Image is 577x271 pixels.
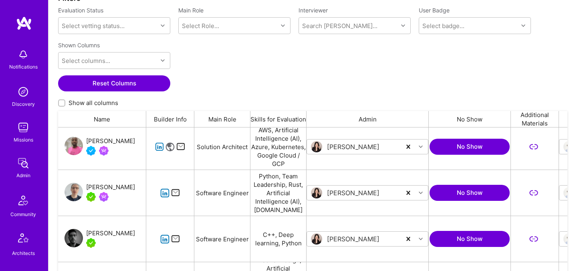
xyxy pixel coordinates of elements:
div: Select vetting status... [62,22,125,30]
i: icon LinkSecondary [529,188,538,198]
label: Main Role [178,6,291,14]
div: Admin [307,111,429,127]
div: [PERSON_NAME] [86,182,135,192]
img: bell [15,47,31,63]
span: Show all columns [69,99,118,107]
i: icon Chevron [419,145,423,149]
i: icon linkedIn [155,142,164,152]
img: Community [14,191,33,210]
a: User Avatar[PERSON_NAME]Vetted A.TeamerBeen on Mission [65,136,135,157]
i: icon Mail [171,235,180,244]
div: Solution Architect [194,124,250,170]
img: User Avatar [563,187,575,198]
div: C++, Deep learning, Python [250,216,307,262]
div: Search [PERSON_NAME]... [302,22,377,30]
div: Skills for Evaluation [250,111,307,127]
div: Discovery [12,100,35,108]
div: AWS, Artificial Intelligence (AI), Azure, Kubernetes, Google Cloud / GCP [250,124,307,170]
img: admin teamwork [15,155,31,171]
div: Architects [12,249,35,257]
img: User Avatar [563,233,575,245]
div: [PERSON_NAME] [86,229,135,238]
img: A.Teamer in Residence [86,192,96,202]
img: Architects [14,230,33,249]
div: Missions [14,135,33,144]
i: icon Chevron [161,59,165,63]
i: icon Website [165,142,175,152]
img: Been on Mission [99,146,109,156]
div: Main Role [194,111,250,127]
button: No Show [430,139,510,155]
img: discovery [15,84,31,100]
i: icon Chevron [401,24,405,28]
img: User Avatar [311,233,322,245]
img: User Avatar [65,183,83,201]
img: User Avatar [65,137,83,155]
div: Notifications [9,63,38,71]
div: Community [10,210,36,218]
i: icon Chevron [281,24,285,28]
div: Select columns... [62,57,110,65]
div: Name [58,111,146,127]
div: Select Role... [182,22,219,30]
div: Additional Materials [511,111,559,127]
img: teamwork [15,119,31,135]
button: No Show [430,185,510,201]
div: Select badge... [422,22,464,30]
div: Software Engineer [194,216,250,262]
img: User Avatar [65,229,83,247]
button: Reset Columns [58,75,170,91]
label: Interviewer [299,6,411,14]
label: User Badge [419,6,450,14]
a: User Avatar[PERSON_NAME]A.Teamer in Residence [65,229,135,249]
i: icon linkedIn [160,188,169,198]
i: icon Chevron [419,191,423,195]
div: [PERSON_NAME] [86,136,135,146]
img: Been on Mission [99,192,109,202]
a: User Avatar[PERSON_NAME]A.Teamer in ResidenceBeen on Mission [65,182,135,203]
img: A.Teamer in Residence [86,238,96,248]
img: User Avatar [563,141,575,152]
div: No Show [429,111,511,127]
i: icon linkedIn [160,235,169,244]
i: icon Chevron [161,24,165,28]
img: logo [16,16,32,30]
i: icon Mail [176,142,186,152]
img: Vetted A.Teamer [86,146,96,156]
div: Admin [16,171,30,180]
div: Builder Info [146,111,194,127]
button: No Show [430,231,510,247]
div: Software Engineer [194,170,250,216]
i: icon LinkSecondary [529,235,538,244]
i: icon Mail [171,188,180,198]
img: User Avatar [311,141,322,152]
i: icon Chevron [419,237,423,241]
label: Evaluation Status [58,6,103,14]
i: icon LinkSecondary [529,142,538,152]
img: User Avatar [311,187,322,198]
label: Shown Columns [58,41,100,49]
i: icon Chevron [521,24,525,28]
div: Python, Team Leadership, Rust, Artificial Intelligence (AI), [DOMAIN_NAME] [250,170,307,216]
